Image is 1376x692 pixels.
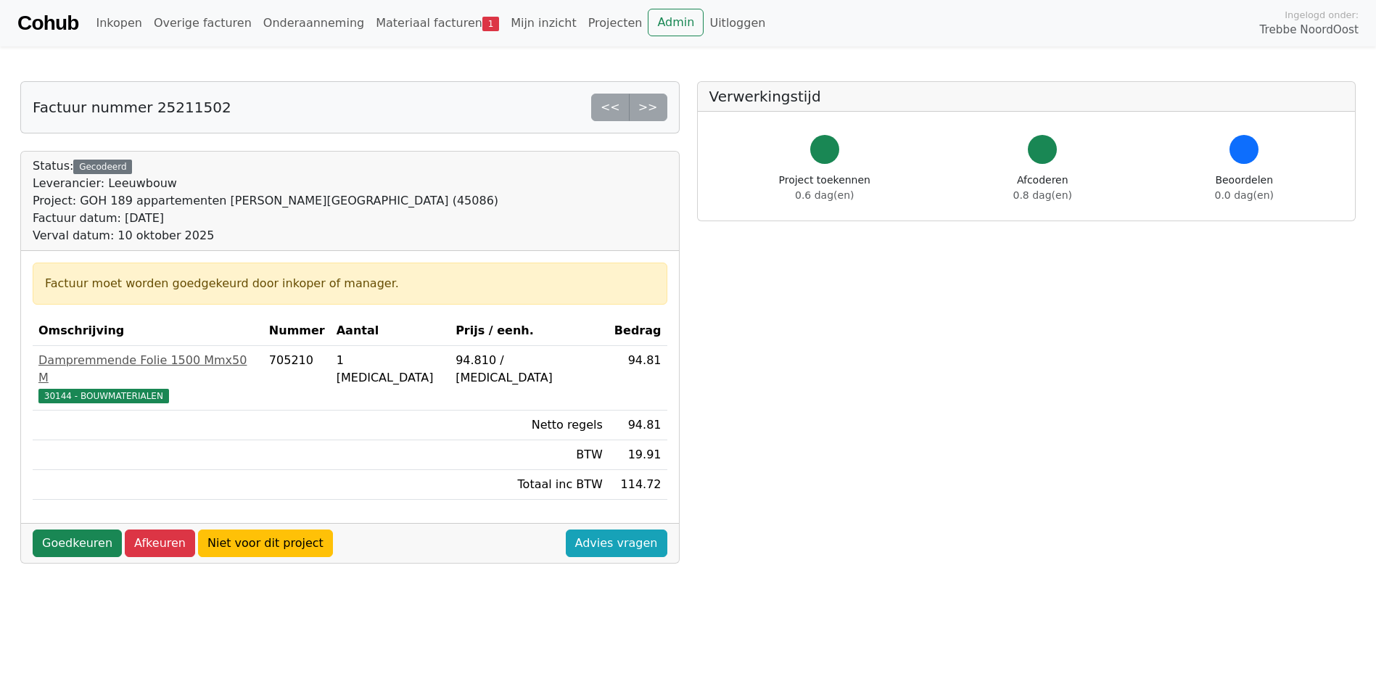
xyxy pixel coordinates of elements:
[450,411,609,440] td: Netto regels
[148,9,258,38] a: Overige facturen
[450,440,609,470] td: BTW
[1260,22,1359,38] span: Trebbe NoordOost
[1013,173,1072,203] div: Afcoderen
[482,17,499,31] span: 1
[609,440,667,470] td: 19.91
[779,173,870,203] div: Project toekennen
[90,9,147,38] a: Inkopen
[609,316,667,346] th: Bedrag
[450,470,609,500] td: Totaal inc BTW
[609,411,667,440] td: 94.81
[331,316,450,346] th: Aantal
[609,346,667,411] td: 94.81
[582,9,648,38] a: Projecten
[73,160,132,174] div: Gecodeerd
[33,157,498,244] div: Status:
[38,352,258,404] a: Dampremmende Folie 1500 Mmx50 M30144 - BOUWMATERIALEN
[263,316,331,346] th: Nummer
[263,346,331,411] td: 705210
[45,275,655,292] div: Factuur moet worden goedgekeurd door inkoper of manager.
[648,9,704,36] a: Admin
[609,470,667,500] td: 114.72
[566,530,667,557] a: Advies vragen
[337,352,444,387] div: 1 [MEDICAL_DATA]
[33,210,498,227] div: Factuur datum: [DATE]
[33,192,498,210] div: Project: GOH 189 appartementen [PERSON_NAME][GEOGRAPHIC_DATA] (45086)
[33,175,498,192] div: Leverancier: Leeuwbouw
[709,88,1344,105] h5: Verwerkingstijd
[38,389,169,403] span: 30144 - BOUWMATERIALEN
[258,9,370,38] a: Onderaanneming
[1013,189,1072,201] span: 0.8 dag(en)
[125,530,195,557] a: Afkeuren
[1215,173,1274,203] div: Beoordelen
[33,99,231,116] h5: Factuur nummer 25211502
[505,9,582,38] a: Mijn inzicht
[795,189,854,201] span: 0.6 dag(en)
[38,352,258,387] div: Dampremmende Folie 1500 Mmx50 M
[370,9,505,38] a: Materiaal facturen1
[33,530,122,557] a: Goedkeuren
[450,316,609,346] th: Prijs / eenh.
[704,9,771,38] a: Uitloggen
[1215,189,1274,201] span: 0.0 dag(en)
[17,6,78,41] a: Cohub
[198,530,333,557] a: Niet voor dit project
[33,316,263,346] th: Omschrijving
[456,352,603,387] div: 94.810 / [MEDICAL_DATA]
[1285,8,1359,22] span: Ingelogd onder:
[33,227,498,244] div: Verval datum: 10 oktober 2025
